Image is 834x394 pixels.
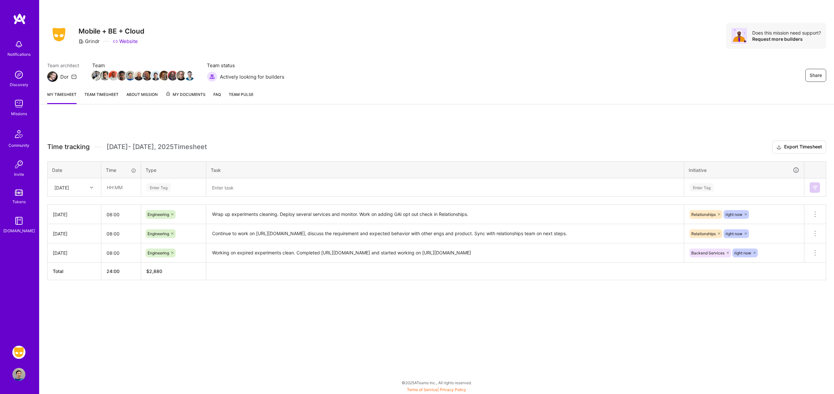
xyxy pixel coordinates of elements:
span: right now [726,231,742,236]
button: Export Timesheet [772,141,826,154]
img: Company Logo [47,26,71,43]
div: Notifications [7,51,31,58]
a: Team Member Avatar [143,70,151,81]
span: Time tracking [47,143,90,151]
a: Team Member Avatar [151,70,160,81]
th: Date [48,161,101,178]
a: Team Member Avatar [177,70,185,81]
i: icon Mail [71,74,77,79]
img: guide book [12,214,25,227]
img: Team Member Avatar [100,71,110,81]
span: Engineering [148,231,169,236]
span: Team Pulse [229,92,253,97]
img: Team Member Avatar [185,71,194,81]
span: Team status [207,62,284,69]
a: Team Member Avatar [135,70,143,81]
span: Relationships [691,212,716,217]
textarea: Working on expired experiments clean. Completed [URL][DOMAIN_NAME] and started working on [URL][D... [207,244,683,262]
img: Community [11,126,27,142]
div: Dor [60,73,69,80]
div: © 2025 ATeams Inc., All rights reserved. [39,374,834,391]
a: Team Member Avatar [160,70,168,81]
img: Team Architect [47,71,58,82]
div: Community [8,142,29,149]
img: Team Member Avatar [176,71,186,81]
div: Discovery [10,81,28,88]
span: Relationships [691,231,716,236]
input: HH:MM [101,244,141,262]
i: icon CompanyGray [79,39,84,44]
i: icon Chevron [90,186,93,189]
img: discovery [12,68,25,81]
div: Request more builders [752,36,821,42]
span: Actively looking for builders [220,73,284,80]
span: Backend Services [691,250,725,255]
img: Team Member Avatar [151,71,161,81]
img: Team Member Avatar [159,71,169,81]
div: Grindr [79,38,100,45]
a: About Mission [126,91,158,104]
img: Team Member Avatar [92,71,101,81]
div: [DOMAIN_NAME] [3,227,35,234]
a: Team Member Avatar [118,70,126,81]
div: [DATE] [54,184,69,191]
input: HH:MM [101,225,141,242]
th: Task [206,161,684,178]
a: Grindr: Mobile + BE + Cloud [11,346,27,359]
a: Team Member Avatar [92,70,101,81]
a: FAQ [213,91,221,104]
span: right now [734,250,751,255]
i: icon Download [776,144,782,151]
span: Team [92,62,194,69]
span: right now [726,212,742,217]
a: Team Member Avatar [185,70,194,81]
a: Team Pulse [229,91,253,104]
div: Time [106,167,136,174]
span: | [407,387,466,392]
img: Submit [812,185,817,190]
div: Enter Tag [690,182,714,192]
a: Team timesheet [84,91,119,104]
input: HH:MM [102,179,140,196]
div: [DATE] [53,211,96,218]
a: Team Member Avatar [126,70,135,81]
img: Team Member Avatar [117,71,127,81]
img: User Avatar [12,368,25,381]
img: logo [13,13,26,25]
input: HH:MM [101,206,141,223]
a: Team Member Avatar [168,70,177,81]
a: My timesheet [47,91,77,104]
a: Team Member Avatar [101,70,109,81]
div: Initiative [689,166,799,174]
div: Tokens [12,198,26,205]
div: Enter Tag [147,182,171,192]
th: Total [48,263,101,280]
a: User Avatar [11,368,27,381]
img: Avatar [731,28,747,44]
img: Team Member Avatar [108,71,118,81]
span: $ 2,880 [146,268,162,274]
textarea: Continue to work on [URL][DOMAIN_NAME], discuss the requirement and expected behavior with other ... [207,225,683,243]
span: Team architect [47,62,79,69]
a: Terms of Service [407,387,438,392]
a: My Documents [165,91,206,104]
img: Actively looking for builders [207,71,217,82]
textarea: Wrap up experiments cleaning. Deploy several services and monitor. Work on adding GAI opt out che... [207,205,683,223]
span: [DATE] - [DATE] , 2025 Timesheet [107,143,207,151]
img: tokens [15,189,23,196]
a: Team Member Avatar [109,70,118,81]
a: Website [113,38,138,45]
span: My Documents [165,91,206,98]
th: 24:00 [101,263,141,280]
th: Type [141,161,206,178]
div: Missions [11,110,27,117]
div: [DATE] [53,250,96,256]
div: Does this mission need support? [752,30,821,36]
a: Privacy Policy [440,387,466,392]
span: Share [810,72,822,79]
img: teamwork [12,97,25,110]
div: Invite [14,171,24,178]
img: Team Member Avatar [142,71,152,81]
h3: Mobile + BE + Cloud [79,27,144,35]
img: Team Member Avatar [125,71,135,81]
